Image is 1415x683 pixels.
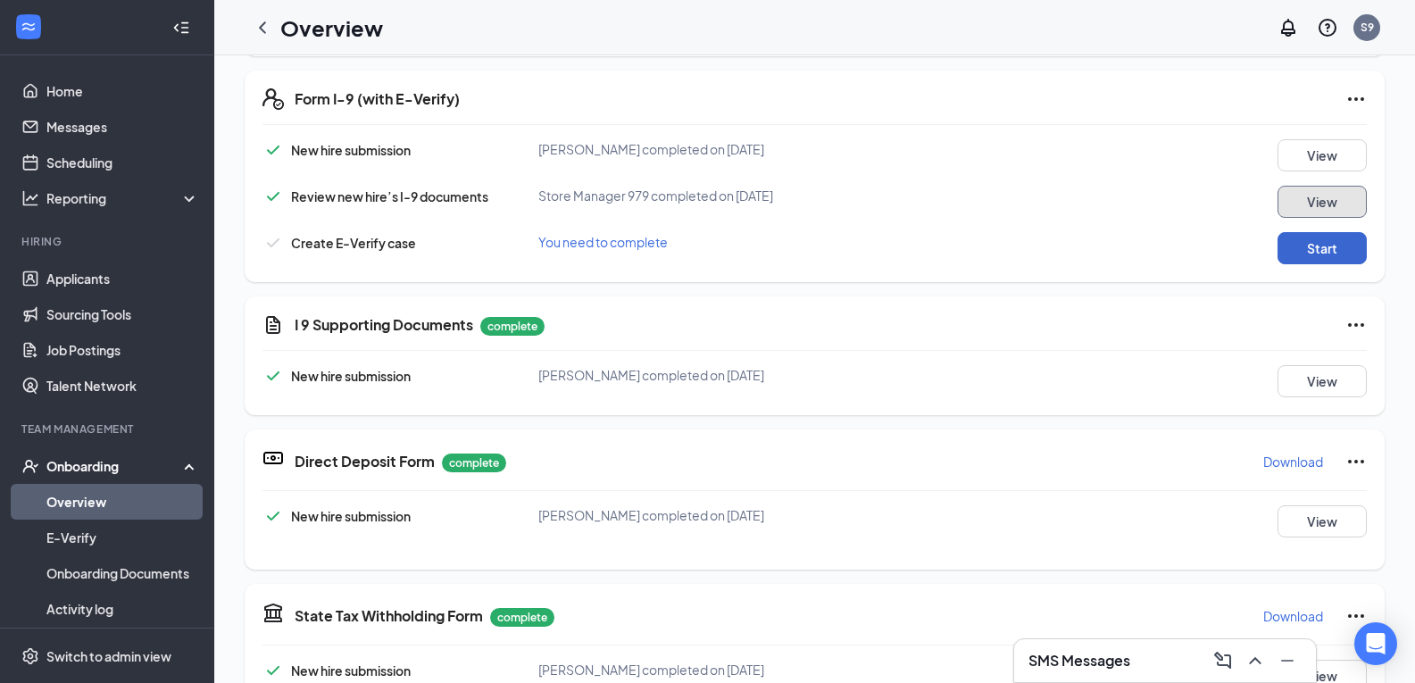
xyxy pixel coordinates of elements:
[46,73,199,109] a: Home
[1263,453,1323,471] p: Download
[46,457,184,475] div: Onboarding
[262,314,284,336] svg: CustomFormIcon
[1262,602,1324,630] button: Download
[538,187,773,204] span: Store Manager 979 completed on [DATE]
[291,235,416,251] span: Create E-Verify case
[1278,17,1299,38] svg: Notifications
[262,602,284,623] svg: TaxGovernmentIcon
[1345,88,1367,110] svg: Ellipses
[1345,605,1367,627] svg: Ellipses
[21,457,39,475] svg: UserCheck
[46,591,199,627] a: Activity log
[291,368,411,384] span: New hire submission
[252,17,273,38] svg: ChevronLeft
[46,368,199,404] a: Talent Network
[1273,646,1302,675] button: Minimize
[46,189,200,207] div: Reporting
[490,608,554,627] p: complete
[1278,505,1367,537] button: View
[280,12,383,43] h1: Overview
[262,186,284,207] svg: Checkmark
[172,19,190,37] svg: Collapse
[295,89,460,109] h5: Form I-9 (with E-Verify)
[1317,17,1338,38] svg: QuestionInfo
[1028,651,1130,671] h3: SMS Messages
[262,365,284,387] svg: Checkmark
[295,452,435,471] h5: Direct Deposit Form
[480,317,545,336] p: complete
[291,662,411,679] span: New hire submission
[538,507,764,523] span: [PERSON_NAME] completed on [DATE]
[262,139,284,161] svg: Checkmark
[46,109,199,145] a: Messages
[291,508,411,524] span: New hire submission
[538,141,764,157] span: [PERSON_NAME] completed on [DATE]
[1278,139,1367,171] button: View
[1345,314,1367,336] svg: Ellipses
[46,520,199,555] a: E-Verify
[1278,365,1367,397] button: View
[295,315,473,335] h5: I 9 Supporting Documents
[21,647,39,665] svg: Settings
[1278,232,1367,264] button: Start
[1263,607,1323,625] p: Download
[262,447,284,469] svg: DirectDepositIcon
[291,188,488,204] span: Review new hire’s I-9 documents
[46,332,199,368] a: Job Postings
[262,232,284,254] svg: Checkmark
[1277,650,1298,671] svg: Minimize
[295,606,483,626] h5: State Tax Withholding Form
[46,261,199,296] a: Applicants
[1244,650,1266,671] svg: ChevronUp
[538,234,668,250] span: You need to complete
[20,18,37,36] svg: WorkstreamLogo
[46,145,199,180] a: Scheduling
[21,234,196,249] div: Hiring
[291,142,411,158] span: New hire submission
[538,367,764,383] span: [PERSON_NAME] completed on [DATE]
[1212,650,1234,671] svg: ComposeMessage
[442,454,506,472] p: complete
[1241,646,1269,675] button: ChevronUp
[262,505,284,527] svg: Checkmark
[1361,20,1374,35] div: S9
[21,421,196,437] div: Team Management
[1278,186,1367,218] button: View
[46,296,199,332] a: Sourcing Tools
[1262,447,1324,476] button: Download
[262,660,284,681] svg: Checkmark
[1209,646,1237,675] button: ComposeMessage
[1345,451,1367,472] svg: Ellipses
[21,189,39,207] svg: Analysis
[1354,622,1397,665] div: Open Intercom Messenger
[46,484,199,520] a: Overview
[46,555,199,591] a: Onboarding Documents
[46,647,171,665] div: Switch to admin view
[262,88,284,110] svg: FormI9EVerifyIcon
[538,662,764,678] span: [PERSON_NAME] completed on [DATE]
